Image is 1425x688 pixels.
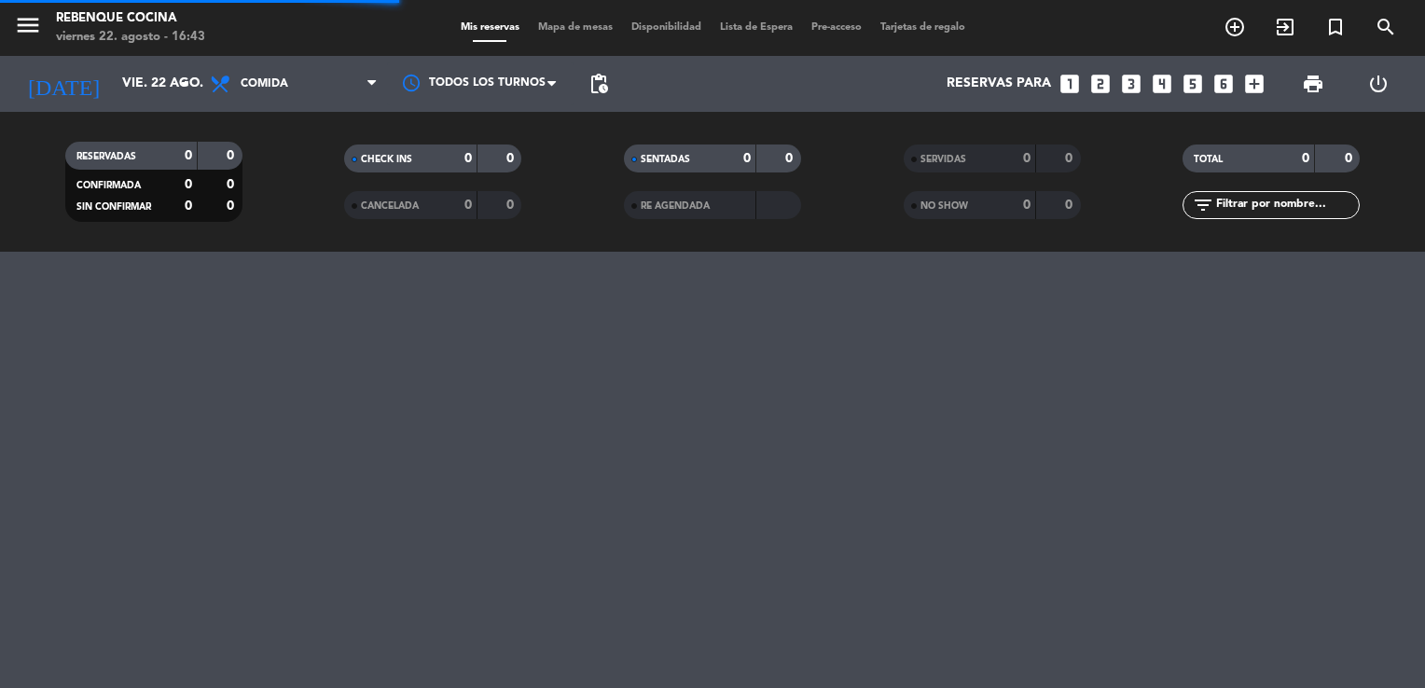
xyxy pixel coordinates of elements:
[529,22,622,33] span: Mapa de mesas
[1192,194,1214,216] i: filter_list
[1194,155,1223,164] span: TOTAL
[1150,72,1174,96] i: looks_4
[802,22,871,33] span: Pre-acceso
[1065,152,1076,165] strong: 0
[1346,56,1411,112] div: LOG OUT
[1023,152,1031,165] strong: 0
[464,199,472,212] strong: 0
[361,201,419,211] span: CANCELADA
[1361,11,1411,43] span: BUSCAR
[711,22,802,33] span: Lista de Espera
[1210,11,1260,43] span: RESERVAR MESA
[1302,73,1324,95] span: print
[785,152,796,165] strong: 0
[185,149,192,162] strong: 0
[185,200,192,213] strong: 0
[920,201,968,211] span: NO SHOW
[76,202,151,212] span: SIN CONFIRMAR
[1302,152,1309,165] strong: 0
[947,76,1051,91] span: Reservas para
[871,22,975,33] span: Tarjetas de regalo
[76,152,136,161] span: RESERVADAS
[1181,72,1205,96] i: looks_5
[1324,16,1347,38] i: turned_in_not
[1375,16,1397,38] i: search
[1367,73,1390,95] i: power_settings_new
[1224,16,1246,38] i: add_circle_outline
[227,149,238,162] strong: 0
[1058,72,1082,96] i: looks_one
[451,22,529,33] span: Mis reservas
[14,11,42,46] button: menu
[1260,11,1310,43] span: WALK IN
[1023,199,1031,212] strong: 0
[1214,195,1359,215] input: Filtrar por nombre...
[1065,199,1076,212] strong: 0
[173,73,196,95] i: arrow_drop_down
[241,77,288,90] span: Comida
[641,155,690,164] span: SENTADAS
[1310,11,1361,43] span: Reserva especial
[56,9,205,28] div: Rebenque Cocina
[227,178,238,191] strong: 0
[14,63,113,104] i: [DATE]
[76,181,141,190] span: CONFIRMADA
[464,152,472,165] strong: 0
[1242,72,1266,96] i: add_box
[588,73,610,95] span: pending_actions
[1274,16,1296,38] i: exit_to_app
[185,178,192,191] strong: 0
[506,199,518,212] strong: 0
[641,201,710,211] span: RE AGENDADA
[1211,72,1236,96] i: looks_6
[920,155,966,164] span: SERVIDAS
[361,155,412,164] span: CHECK INS
[506,152,518,165] strong: 0
[743,152,751,165] strong: 0
[1345,152,1356,165] strong: 0
[1088,72,1113,96] i: looks_two
[1119,72,1143,96] i: looks_3
[622,22,711,33] span: Disponibilidad
[56,28,205,47] div: viernes 22. agosto - 16:43
[227,200,238,213] strong: 0
[14,11,42,39] i: menu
